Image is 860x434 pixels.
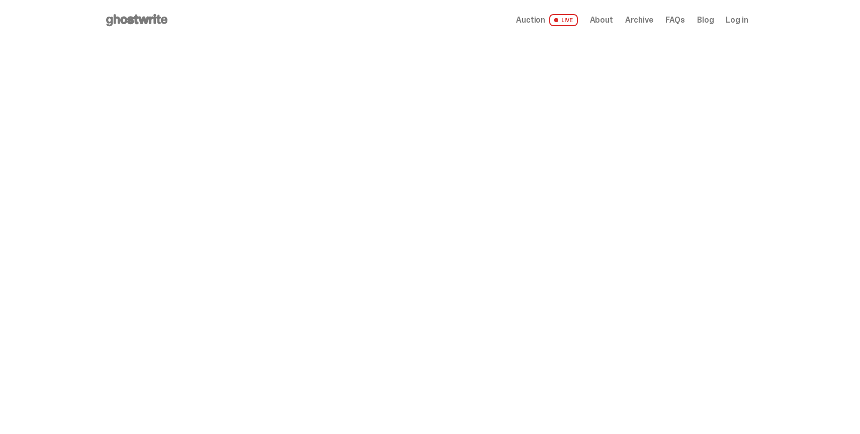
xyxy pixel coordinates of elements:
a: Blog [697,16,714,24]
a: FAQs [665,16,685,24]
span: LIVE [549,14,578,26]
a: Log in [726,16,748,24]
a: Archive [625,16,653,24]
span: Auction [516,16,545,24]
a: About [590,16,613,24]
a: Auction LIVE [516,14,577,26]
